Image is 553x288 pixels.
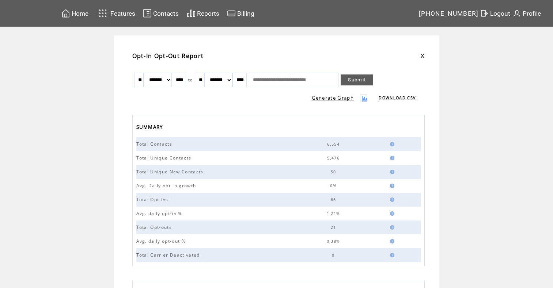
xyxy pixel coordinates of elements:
a: Reports [186,8,220,19]
img: help.gif [388,211,394,216]
span: 1.21% [327,211,342,216]
span: 0% [330,183,338,188]
span: 0 [332,253,336,258]
a: Home [60,8,90,19]
span: Total Unique Contacts [136,155,193,161]
span: Home [72,10,88,17]
img: help.gif [388,156,394,160]
span: Billing [237,10,254,17]
span: Logout [490,10,510,17]
img: home.svg [61,9,70,18]
span: 6,554 [327,142,341,147]
span: Total Unique New Contacts [136,169,205,175]
span: Total Contacts [136,141,174,147]
a: Logout [479,8,511,19]
span: Profile [523,10,541,17]
span: Avg. Daily opt-in growth [136,183,198,189]
img: creidtcard.svg [227,9,236,18]
a: Profile [511,8,542,19]
a: Submit [341,74,373,85]
a: Features [95,6,137,20]
span: 66 [331,197,338,202]
img: help.gif [388,184,394,188]
span: Avg. daily opt-out % [136,238,188,244]
img: help.gif [388,170,394,174]
img: help.gif [388,142,394,146]
span: SUMMARY [136,122,165,134]
span: Reports [197,10,219,17]
span: 21 [331,225,338,230]
span: to [188,77,193,82]
img: features.svg [96,7,109,19]
img: help.gif [388,239,394,243]
span: Features [110,10,135,17]
span: Total Carrier Deactivated [136,252,202,258]
span: Contacts [153,10,179,17]
span: [PHONE_NUMBER] [419,10,479,17]
img: contacts.svg [143,9,152,18]
span: Total Opt-ins [136,196,170,203]
span: Opt-In Opt-Out Report [132,52,204,60]
img: help.gif [388,225,394,230]
img: chart.svg [187,9,196,18]
a: Generate Graph [312,95,354,101]
span: Avg. daily opt-in % [136,210,184,216]
span: 5,476 [327,155,341,161]
img: help.gif [388,253,394,257]
a: DOWNLOAD CSV [379,95,416,100]
img: profile.svg [512,9,521,18]
span: Total Opt-outs [136,224,174,230]
span: 0.38% [327,239,342,244]
span: 50 [331,169,338,174]
a: Billing [226,8,255,19]
img: exit.svg [480,9,489,18]
a: Contacts [142,8,180,19]
img: help.gif [388,197,394,202]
